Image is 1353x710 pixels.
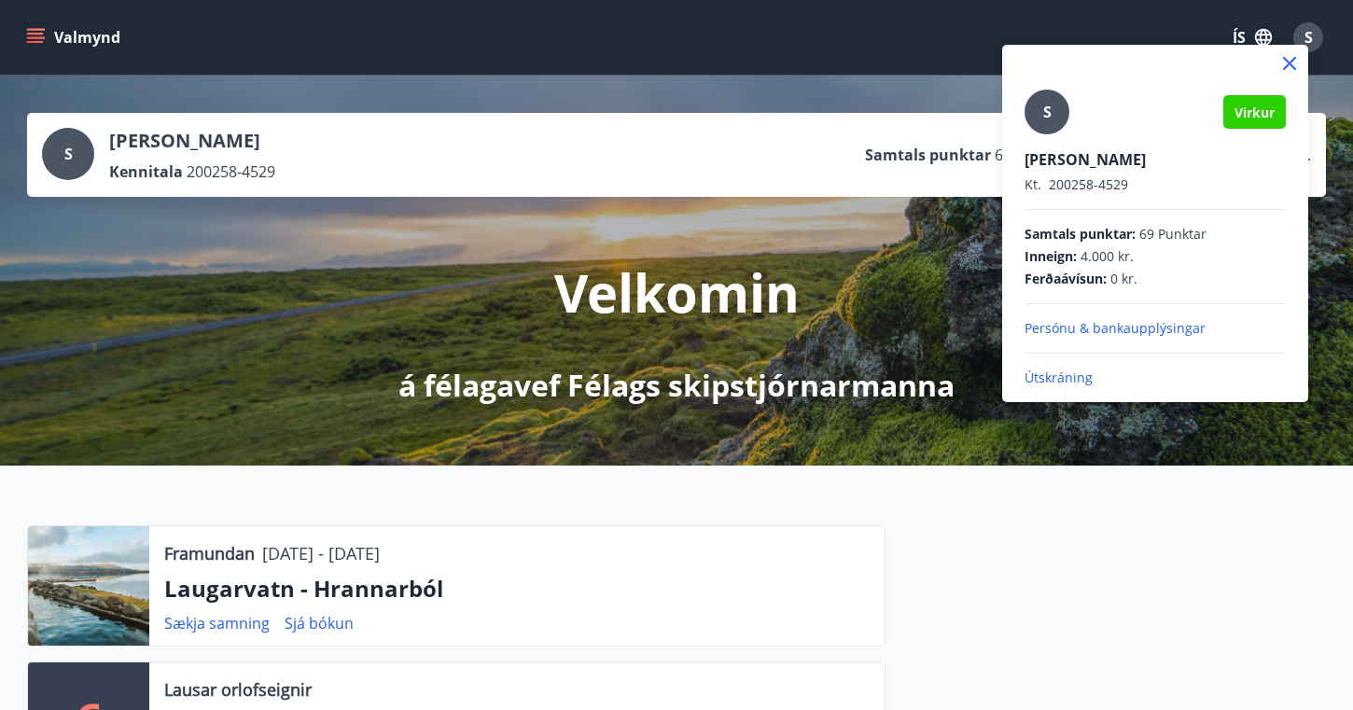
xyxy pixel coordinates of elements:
[1025,270,1107,288] span: Ferðaávísun :
[1110,270,1137,288] span: 0 kr.
[1025,369,1286,387] p: Útskráning
[1025,175,1286,194] p: 200258-4529
[1139,225,1207,244] span: 69 Punktar
[1081,247,1134,266] span: 4.000 kr.
[1234,104,1275,121] span: Virkur
[1043,102,1052,122] span: S
[1025,225,1136,244] span: Samtals punktar :
[1025,319,1286,338] p: Persónu & bankaupplýsingar
[1025,247,1077,266] span: Inneign :
[1025,175,1041,193] span: Kt.
[1025,149,1286,170] p: [PERSON_NAME]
